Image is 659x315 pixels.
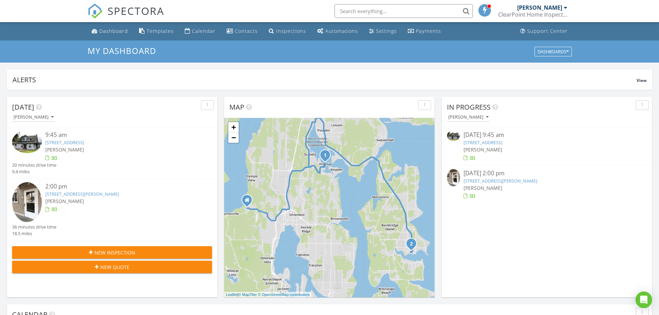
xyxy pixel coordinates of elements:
div: Alerts [12,75,637,84]
div: Dashboards [538,49,569,54]
div: Calendar [192,28,216,34]
a: Payments [405,25,444,38]
button: New Quote [12,261,212,273]
button: New Inspection [12,246,212,259]
input: Search everything... [335,4,473,18]
div: 15860 Liberty Loop Rd NE, Poulsbo, WA 98370 [325,155,329,159]
span: [DATE] [12,102,34,112]
a: [STREET_ADDRESS][PERSON_NAME] [45,191,119,197]
div: Open Intercom Messenger [635,291,652,308]
a: Dashboard [89,25,131,38]
a: [DATE] 2:00 pm [STREET_ADDRESS][PERSON_NAME] [PERSON_NAME] [447,169,647,200]
div: ClearPoint Home Inspections PLLC [498,11,567,18]
span: [PERSON_NAME] [45,146,84,153]
a: SPECTORA [88,9,164,24]
button: [PERSON_NAME] [447,113,490,122]
img: 9356593%2Fcover_photos%2Fcwo9JKAVMkQzLo97zeZc%2Fsmall.9356593-1756327704315 [447,169,460,187]
a: Support Center [518,25,570,38]
div: Dashboard [99,28,128,34]
div: 18.5 miles [12,230,56,237]
div: Payments [416,28,441,34]
div: Inspections [276,28,306,34]
span: My Dashboard [88,45,156,56]
a: Zoom out [228,132,239,143]
div: 2:00 pm [45,182,195,191]
img: 9356593%2Fcover_photos%2Fcwo9JKAVMkQzLo97zeZc%2Fsmall.9356593-1756327704315 [12,182,42,222]
a: © MapTiler [238,293,257,297]
a: Leaflet [226,293,237,297]
a: 9:45 am [STREET_ADDRESS] [PERSON_NAME] 20 minutes drive time 9.4 miles [12,131,212,175]
img: The Best Home Inspection Software - Spectora [88,3,103,19]
i: 1 [324,153,327,158]
span: New Inspection [94,249,135,256]
a: [STREET_ADDRESS] [464,139,502,146]
i: 2 [410,242,413,247]
a: Inspections [266,25,309,38]
span: [PERSON_NAME] [45,198,84,204]
div: [PERSON_NAME] [517,4,562,11]
span: View [637,77,647,83]
img: 9342923%2Fcover_photos%2F1pPLmml1zY0BveaYkX30%2Fsmall.9342923-1756312569592 [12,131,42,153]
img: 9342923%2Fcover_photos%2F1pPLmml1zY0BveaYkX30%2Fsmall.9342923-1756312569592 [447,131,460,140]
span: [PERSON_NAME] [464,185,502,191]
div: 7000 Mountain Vista Lane NW, Silverdale WA 98383 [247,200,251,204]
div: 465 Winslow Way E 210, Bainbridge Island, WA 98110 [411,243,415,248]
a: [STREET_ADDRESS][PERSON_NAME] [464,178,537,184]
div: Templates [147,28,174,34]
div: Contacts [235,28,258,34]
span: New Quote [100,263,129,271]
div: 9:45 am [45,131,195,139]
a: [STREET_ADDRESS] [45,139,84,146]
div: [PERSON_NAME] [448,115,488,120]
div: Settings [376,28,397,34]
div: [DATE] 9:45 am [464,131,630,139]
a: Settings [366,25,400,38]
div: 20 minutes drive time [12,162,56,168]
a: © OpenStreetMap contributors [258,293,310,297]
div: 36 minutes drive time [12,224,56,230]
div: Support Center [527,28,568,34]
span: SPECTORA [108,3,164,18]
div: [PERSON_NAME] [13,115,54,120]
a: Zoom in [228,122,239,132]
span: In Progress [447,102,491,112]
a: Contacts [224,25,260,38]
span: [PERSON_NAME] [464,146,502,153]
a: Automations (Basic) [314,25,361,38]
span: Map [229,102,244,112]
div: [DATE] 2:00 pm [464,169,630,178]
a: Calendar [182,25,218,38]
a: Templates [136,25,176,38]
button: [PERSON_NAME] [12,113,55,122]
div: Automations [325,28,358,34]
button: Dashboards [534,47,572,56]
a: [DATE] 9:45 am [STREET_ADDRESS] [PERSON_NAME] [447,131,647,161]
div: 9.4 miles [12,168,56,175]
a: 2:00 pm [STREET_ADDRESS][PERSON_NAME] [PERSON_NAME] 36 minutes drive time 18.5 miles [12,182,212,237]
div: | [224,292,311,298]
